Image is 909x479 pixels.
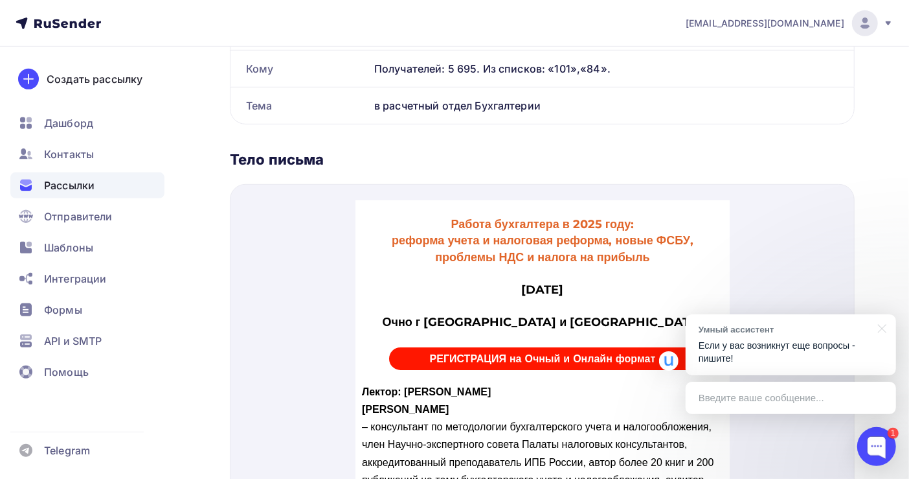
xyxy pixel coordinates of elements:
[44,209,113,224] span: Отправители
[230,88,369,124] div: Тема
[166,82,208,97] span: [DATE]
[74,152,300,165] span: РЕГИСТРАЦИЯ на Очный и Онлайн формат
[34,147,341,170] a: РЕГИСТРАЦИЯ на Очный и Онлайн формат
[10,110,164,136] a: Дашборд
[230,150,855,169] div: Тело письма
[6,186,135,215] strong: Лектор: [PERSON_NAME] [PERSON_NAME]
[374,61,838,76] div: Получателей: 5 695. Из списков: «101»,«84».
[44,333,102,349] span: API и SMTP
[10,297,164,323] a: Формы
[44,443,90,458] span: Telegram
[230,51,369,87] div: Кому
[44,271,106,286] span: Интеграции
[44,146,94,162] span: Контакты
[44,115,93,131] span: Дашборд
[686,17,844,30] span: [EMAIL_ADDRESS][DOMAIN_NAME]
[44,178,95,193] span: Рассылки
[44,302,82,318] span: Формы
[6,309,237,320] strong: Реформа российского бухгалтерского учета.
[369,88,854,124] div: в расчетный отдел Бухгалтерии
[10,204,164,229] a: Отправители
[10,235,164,261] a: Шаблоны
[699,323,870,336] div: Умный ассистент
[10,32,365,65] div: реформа учета и налоговая реформа, новые ФСБУ, проблемы НДС и налога на прибыль
[10,172,164,198] a: Рассылки
[10,16,365,32] div: Работа бухгалтера в 2025 году:
[699,339,883,366] p: Если у вас возникнут еще вопросы - пишите!
[27,115,348,129] span: Очно г [GEOGRAPHIC_DATA] и [GEOGRAPHIC_DATA]
[686,10,893,36] a: [EMAIL_ADDRESS][DOMAIN_NAME]
[44,240,93,255] span: Шаблоны
[659,351,679,371] img: Умный ассистент
[6,186,359,285] span: – консультант по методологии бухгалтерского учета и налогообложения, член Научно-экспертного сове...
[10,141,164,167] a: Контакты
[47,71,142,87] div: Создать рассылку
[44,364,89,380] span: Помощь
[686,382,896,414] div: Введите ваше сообщение...
[888,428,899,439] div: 1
